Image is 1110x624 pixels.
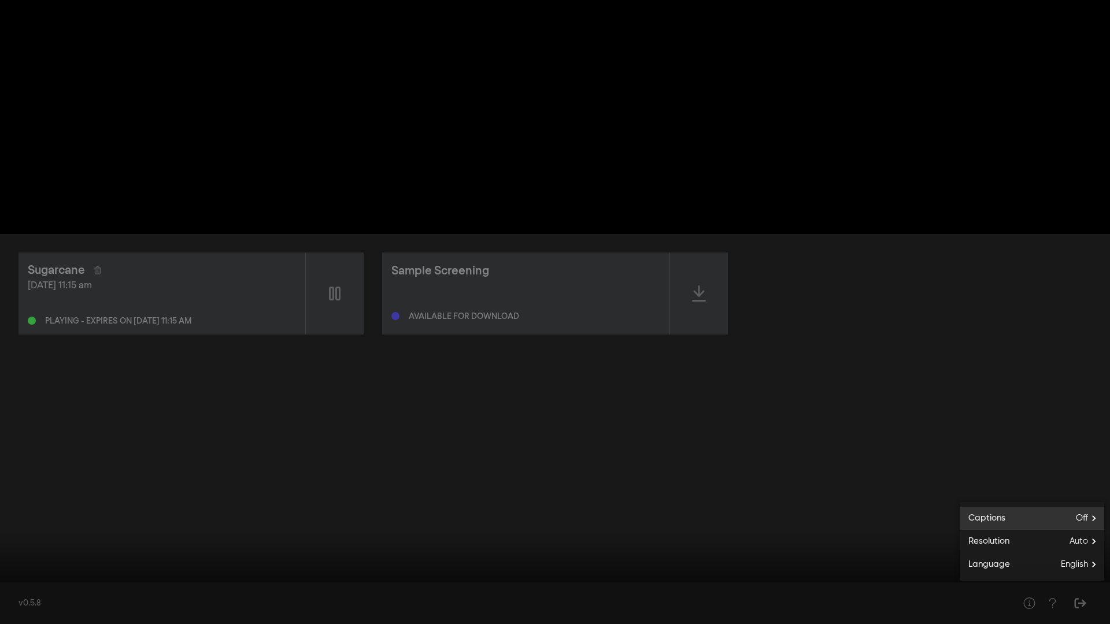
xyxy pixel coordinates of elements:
[1076,510,1104,527] span: Off
[960,553,1104,576] button: Language
[1070,533,1104,550] span: Auto
[960,507,1104,530] button: Captions
[1017,592,1041,615] button: Help
[1061,556,1104,573] span: English
[1041,592,1064,615] button: Help
[18,597,994,610] div: v0.5.8
[960,535,1009,548] span: Resolution
[960,558,1010,571] span: Language
[960,530,1104,553] button: Resolution
[960,512,1005,525] span: Captions
[1068,592,1091,615] button: Sign Out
